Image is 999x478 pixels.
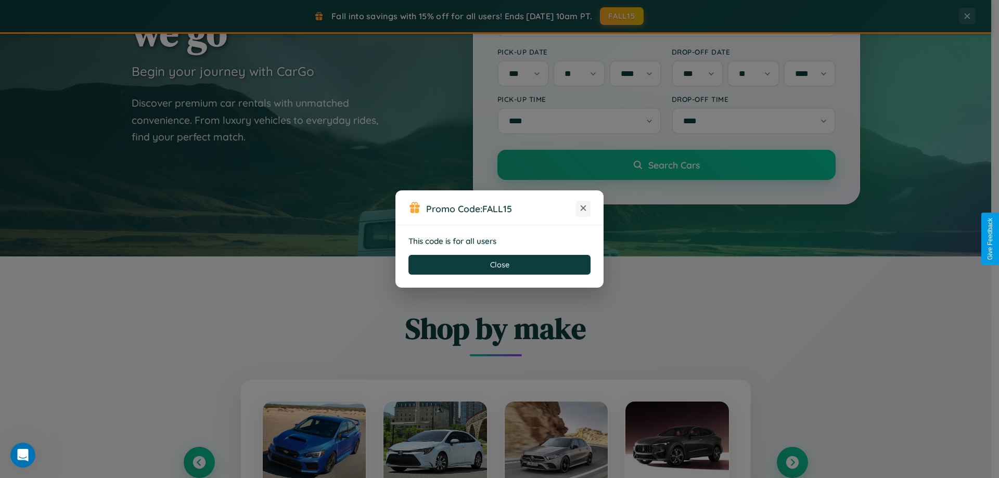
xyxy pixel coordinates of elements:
b: FALL15 [482,203,512,214]
iframe: Intercom live chat [10,443,35,468]
div: Give Feedback [987,218,994,260]
strong: This code is for all users [408,236,496,246]
button: Close [408,255,591,275]
h3: Promo Code: [426,203,576,214]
